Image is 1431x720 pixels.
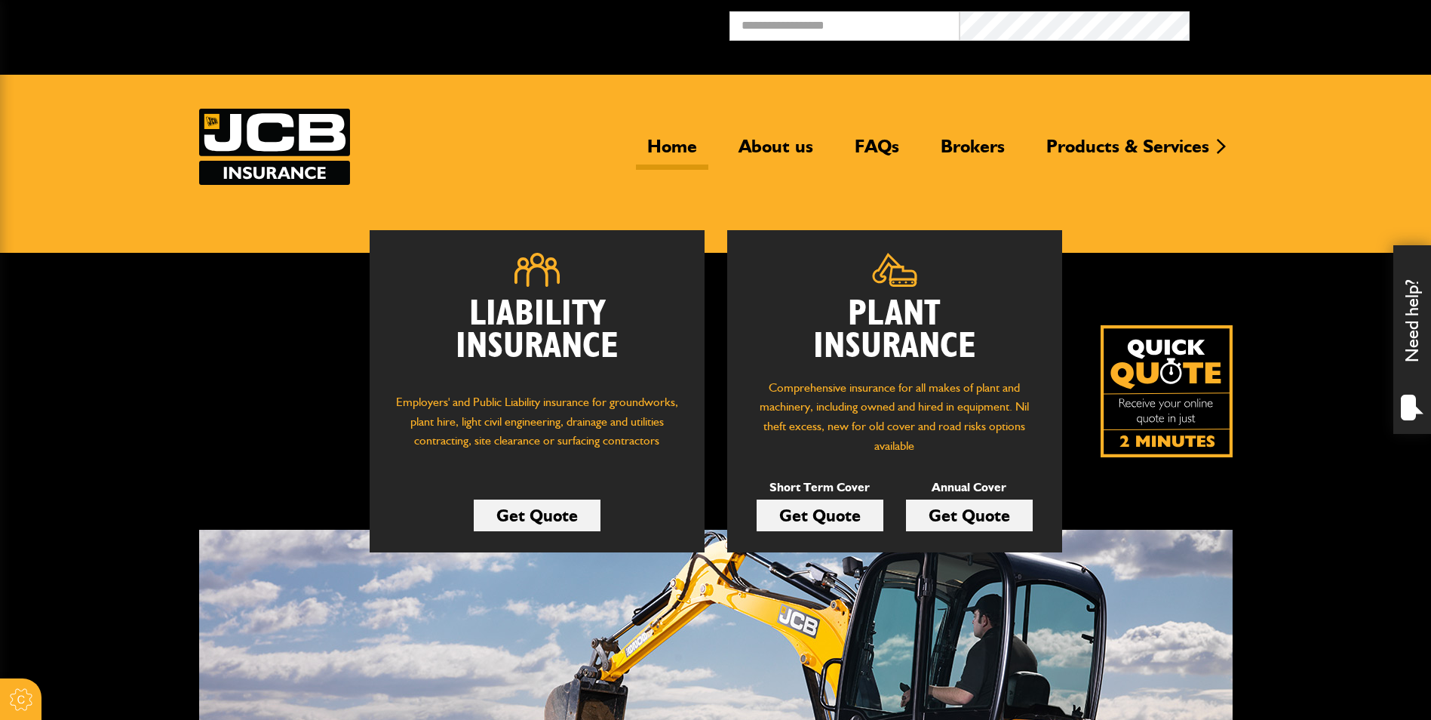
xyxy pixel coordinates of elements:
button: Broker Login [1190,11,1420,35]
img: JCB Insurance Services logo [199,109,350,185]
a: Get your insurance quote isn just 2-minutes [1101,325,1233,457]
a: Products & Services [1035,135,1221,170]
a: Get Quote [474,500,600,531]
p: Annual Cover [906,478,1033,497]
a: Home [636,135,708,170]
div: Need help? [1393,245,1431,434]
h2: Plant Insurance [750,298,1039,363]
h2: Liability Insurance [392,298,682,378]
a: Get Quote [757,500,883,531]
a: About us [727,135,825,170]
p: Employers' and Public Liability insurance for groundworks, plant hire, light civil engineering, d... [392,392,682,465]
p: Comprehensive insurance for all makes of plant and machinery, including owned and hired in equipm... [750,378,1039,455]
a: Get Quote [906,500,1033,531]
img: Quick Quote [1101,325,1233,457]
a: JCB Insurance Services [199,109,350,185]
a: FAQs [843,135,910,170]
p: Short Term Cover [757,478,883,497]
a: Brokers [929,135,1016,170]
